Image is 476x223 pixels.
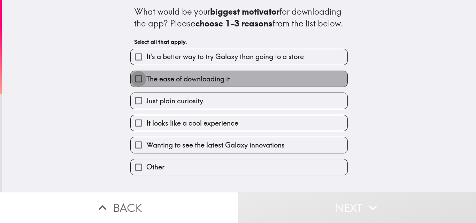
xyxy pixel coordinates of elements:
span: Wanting to see the latest Galaxy innovations [146,140,285,150]
button: Just plain curiosity [131,93,347,109]
b: choose 1-3 reasons [195,18,272,29]
span: The ease of downloading it [146,74,230,84]
span: Other [146,162,164,172]
div: What would be your for downloading the app? Please from the list below. [134,6,344,29]
span: It looks like a cool experience [146,118,238,128]
b: biggest motivator [210,6,279,17]
button: Next [238,192,476,223]
span: Just plain curiosity [146,96,203,106]
button: It's a better way to try Galaxy than going to a store [131,49,347,65]
h6: Select all that apply. [134,38,344,46]
span: It's a better way to try Galaxy than going to a store [146,52,304,62]
button: The ease of downloading it [131,71,347,87]
button: Wanting to see the latest Galaxy innovations [131,137,347,153]
button: Other [131,159,347,175]
button: It looks like a cool experience [131,115,347,131]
